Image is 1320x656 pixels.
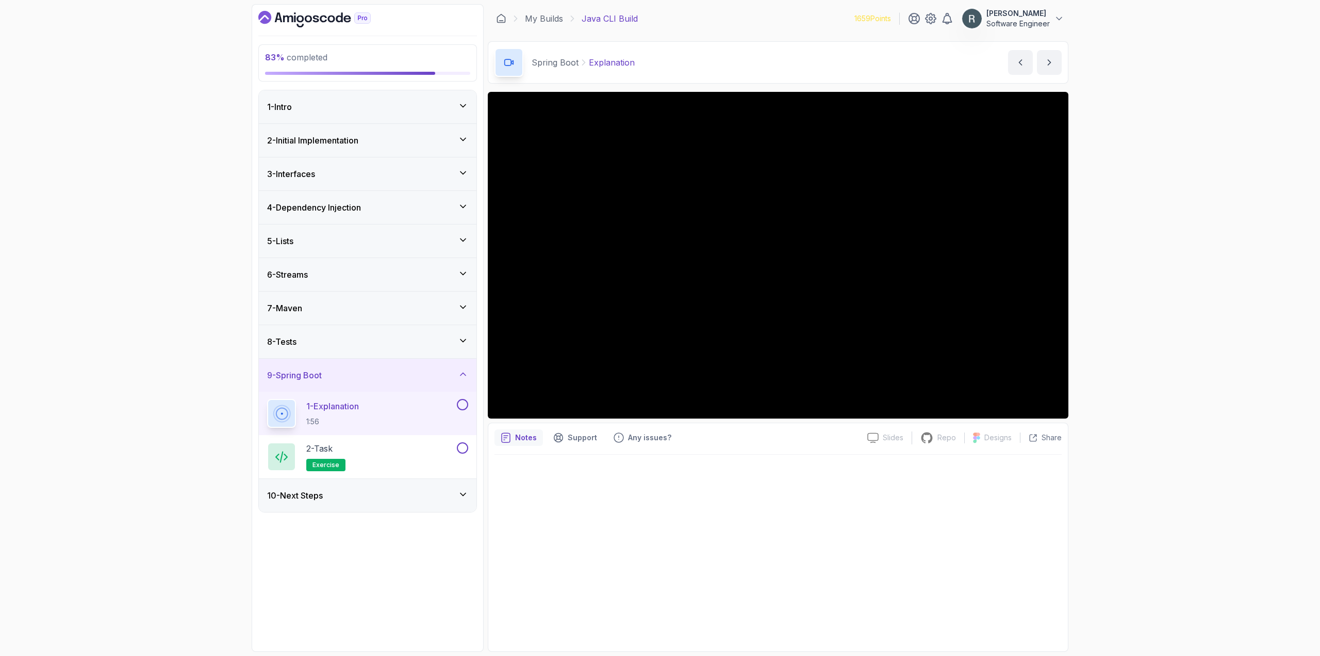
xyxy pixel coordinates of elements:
p: 1 - Explanation [306,400,359,412]
span: exercise [312,461,339,469]
h3: 7 - Maven [267,302,302,314]
button: next content [1037,50,1062,75]
iframe: 8 - Spring Boot [488,92,1068,419]
p: Repo [937,433,956,443]
p: Designs [984,433,1012,443]
button: Support button [547,429,603,446]
h3: 2 - Initial Implementation [267,134,358,147]
button: 6-Streams [259,258,476,291]
p: Any issues? [628,433,671,443]
button: user profile image[PERSON_NAME]Software Engineer [962,8,1064,29]
a: My Builds [525,12,563,25]
button: 5-Lists [259,225,476,258]
button: 3-Interfaces [259,157,476,190]
p: Spring Boot [532,56,579,69]
button: 2-Taskexercise [267,442,468,471]
a: Dashboard [258,11,394,27]
p: 2 - Task [306,442,333,455]
button: 4-Dependency Injection [259,191,476,224]
button: 1-Explanation1:56 [267,399,468,428]
button: 1-Intro [259,90,476,123]
h3: 1 - Intro [267,101,292,113]
h3: 9 - Spring Boot [267,369,322,381]
p: Software Engineer [986,19,1050,29]
p: Java CLI Build [582,12,638,25]
button: 9-Spring Boot [259,359,476,392]
h3: 3 - Interfaces [267,168,315,180]
button: notes button [494,429,543,446]
p: Slides [883,433,903,443]
img: user profile image [962,9,982,28]
button: Share [1020,433,1062,443]
h3: 6 - Streams [267,268,308,281]
p: 1659 Points [854,13,891,24]
h3: 4 - Dependency Injection [267,201,361,214]
button: 7-Maven [259,292,476,325]
h3: 5 - Lists [267,235,293,247]
p: 1:56 [306,417,359,427]
span: completed [265,52,327,62]
h3: 10 - Next Steps [267,489,323,502]
button: 2-Initial Implementation [259,124,476,157]
p: [PERSON_NAME] [986,8,1050,19]
a: Dashboard [496,13,506,24]
button: Feedback button [607,429,678,446]
h3: 8 - Tests [267,335,296,348]
p: Notes [515,433,537,443]
button: 10-Next Steps [259,479,476,512]
button: 8-Tests [259,325,476,358]
p: Support [568,433,597,443]
p: Share [1042,433,1062,443]
button: previous content [1008,50,1033,75]
span: 83 % [265,52,285,62]
p: Explanation [589,56,635,69]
